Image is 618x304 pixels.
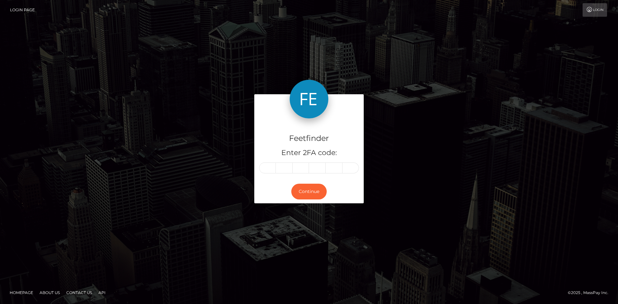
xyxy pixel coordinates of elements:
[290,80,328,118] img: Feetfinder
[7,288,36,298] a: Homepage
[291,184,327,199] button: Continue
[37,288,62,298] a: About Us
[568,289,613,296] div: © 2025 , MassPay Inc.
[259,133,359,144] h4: Feetfinder
[96,288,108,298] a: API
[583,3,607,17] a: Login
[10,3,35,17] a: Login Page
[259,148,359,158] h5: Enter 2FA code:
[64,288,95,298] a: Contact Us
